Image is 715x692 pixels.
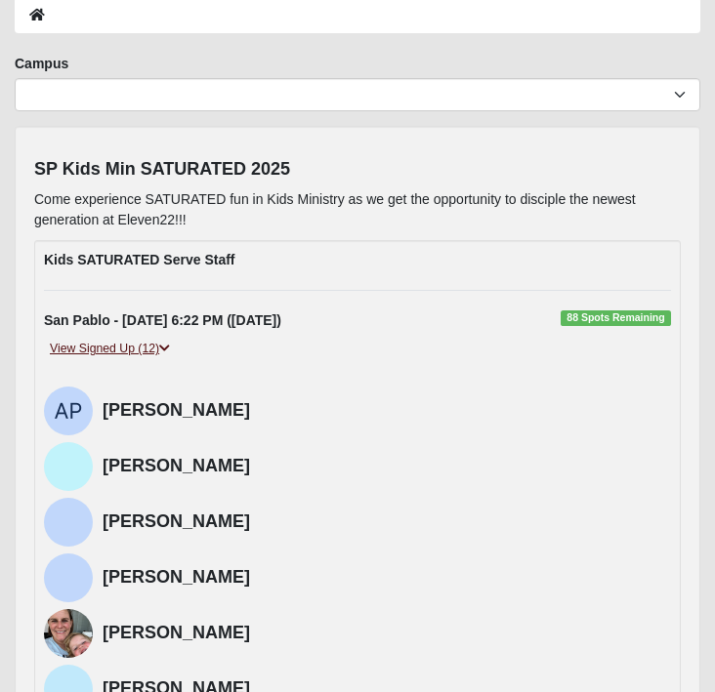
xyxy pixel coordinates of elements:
p: Come experience SATURATED fun in Kids Ministry as we get the opportunity to disciple the newest g... [34,189,681,230]
strong: Kids SATURATED Serve Staff [44,252,235,267]
h4: [PERSON_NAME] [103,456,671,477]
img: Ashlyn Phillips [44,387,93,435]
strong: San Pablo - [DATE] 6:22 PM ([DATE]) [44,312,281,328]
h4: [PERSON_NAME] [103,511,671,533]
img: Aaron Mobley [44,553,93,602]
h4: [PERSON_NAME] [103,623,671,644]
a: View Signed Up (12) [44,339,176,359]
span: 88 Spots Remaining [561,310,671,326]
h4: SP Kids Min SATURATED 2025 [34,159,681,181]
h4: [PERSON_NAME] [103,400,671,422]
img: Heather DeSpain [44,442,93,491]
img: Caitlin Armstrong [44,609,93,658]
h4: [PERSON_NAME] [103,567,671,589]
img: Marcy Taylor [44,498,93,547]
